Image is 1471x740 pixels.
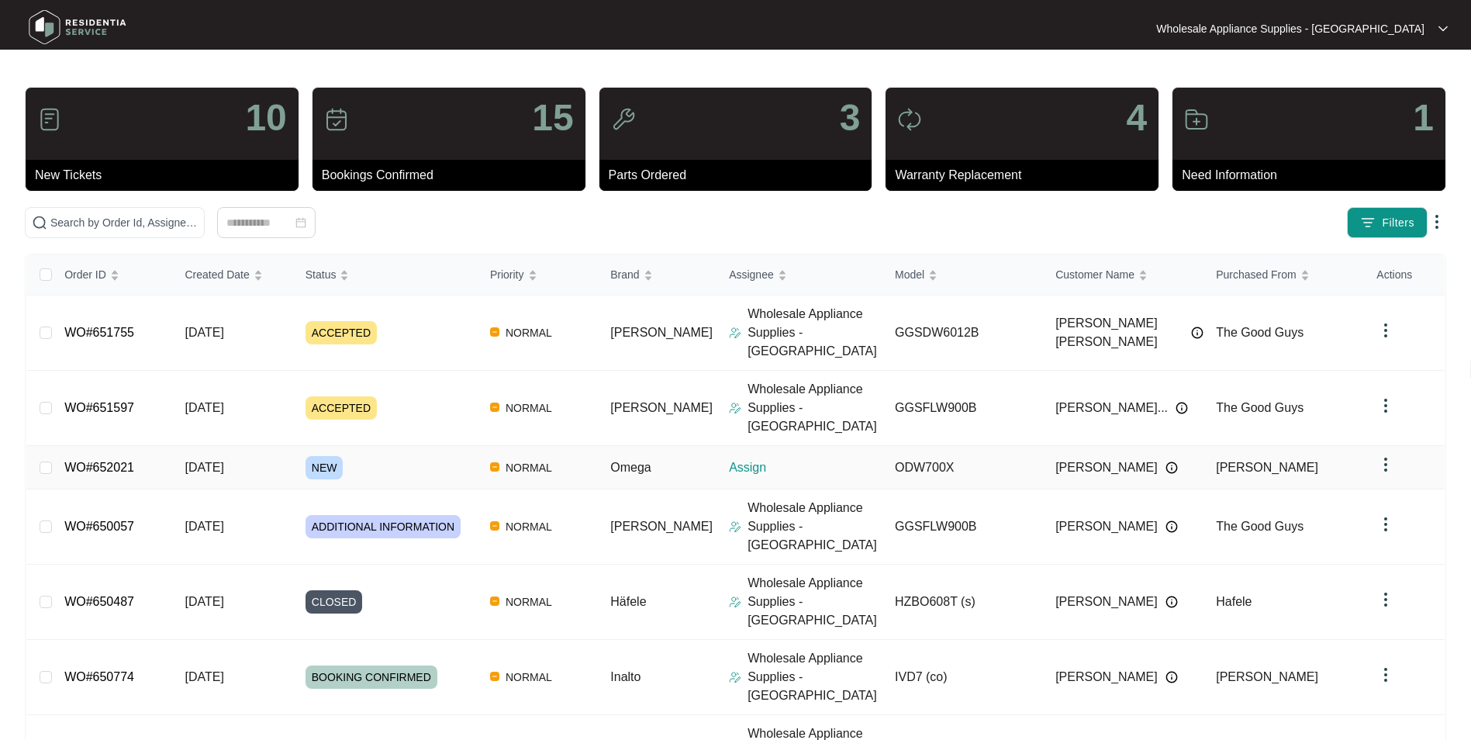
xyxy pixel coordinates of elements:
input: Search by Order Id, Assignee Name, Customer Name, Brand and Model [50,214,198,231]
img: dropdown arrow [1376,590,1395,609]
span: Inalto [610,670,641,683]
img: Info icon [1165,462,1178,474]
img: dropdown arrow [1376,455,1395,474]
p: Warranty Replacement [895,166,1158,185]
img: dropdown arrow [1376,321,1395,340]
span: NORMAL [499,458,558,477]
a: WO#650487 [64,595,134,608]
td: IVD7 (co) [882,640,1043,715]
img: dropdown arrow [1438,25,1448,33]
span: [DATE] [185,670,223,683]
th: Created Date [172,254,292,296]
span: NORMAL [499,668,558,686]
span: [DATE] [185,401,223,414]
span: [PERSON_NAME] [1055,593,1158,611]
span: Häfele [610,595,646,608]
span: NORMAL [499,517,558,536]
img: Vercel Logo [490,327,499,337]
th: Actions [1364,254,1445,296]
span: NORMAL [499,323,558,342]
span: [PERSON_NAME] [610,326,713,339]
span: [DATE] [185,520,223,533]
img: Assigner Icon [729,671,741,683]
p: 10 [245,99,286,137]
span: The Good Guys [1216,401,1304,414]
th: Brand [598,254,717,296]
a: WO#650774 [64,670,134,683]
span: ACCEPTED [306,396,377,420]
button: filter iconFilters [1347,207,1428,238]
img: dropdown arrow [1376,666,1395,684]
img: icon [324,107,349,132]
img: Vercel Logo [490,403,499,412]
span: Assignee [729,266,774,283]
span: [PERSON_NAME] [1216,670,1318,683]
td: HZBO608T (s) [882,565,1043,640]
span: ADDITIONAL INFORMATION [306,515,461,538]
td: GGSFLW900B [882,489,1043,565]
img: search-icon [32,215,47,230]
span: [PERSON_NAME] [1055,668,1158,686]
span: Order ID [64,266,106,283]
img: Vercel Logo [490,462,499,472]
img: Info icon [1165,520,1178,533]
span: Purchased From [1216,266,1296,283]
img: dropdown arrow [1376,396,1395,415]
span: NORMAL [499,593,558,611]
img: Vercel Logo [490,596,499,606]
span: Created Date [185,266,249,283]
td: GGSFLW900B [882,371,1043,446]
span: Status [306,266,337,283]
span: [DATE] [185,461,223,474]
img: residentia service logo [23,4,132,50]
th: Priority [478,254,598,296]
th: Customer Name [1043,254,1203,296]
img: Assigner Icon [729,520,741,533]
span: Customer Name [1055,266,1134,283]
p: 1 [1413,99,1434,137]
span: Brand [610,266,639,283]
img: Info icon [1165,596,1178,608]
a: WO#651755 [64,326,134,339]
a: WO#652021 [64,461,134,474]
p: 15 [532,99,573,137]
p: 3 [840,99,861,137]
img: icon [37,107,62,132]
th: Order ID [52,254,172,296]
span: Model [895,266,924,283]
img: Vercel Logo [490,672,499,681]
img: Assigner Icon [729,596,741,608]
img: icon [1184,107,1209,132]
img: icon [897,107,922,132]
span: The Good Guys [1216,326,1304,339]
span: [DATE] [185,595,223,608]
img: Assigner Icon [729,327,741,339]
p: Wholesale Appliance Supplies - [GEOGRAPHIC_DATA] [748,380,882,436]
span: NORMAL [499,399,558,417]
p: Need Information [1182,166,1445,185]
span: Priority [490,266,524,283]
p: Bookings Confirmed [322,166,585,185]
td: GGSDW6012B [882,296,1043,371]
span: BOOKING CONFIRMED [306,666,437,689]
th: Model [882,254,1043,296]
td: ODW700X [882,446,1043,489]
span: [PERSON_NAME]... [1055,399,1168,417]
span: Hafele [1216,595,1252,608]
p: Wholesale Appliance Supplies - [GEOGRAPHIC_DATA] [748,649,882,705]
img: Info icon [1165,671,1178,683]
img: filter icon [1360,215,1376,230]
img: icon [611,107,636,132]
span: [PERSON_NAME] [610,520,713,533]
a: WO#651597 [64,401,134,414]
img: Info icon [1191,327,1203,339]
span: [PERSON_NAME] [610,401,713,414]
p: Assign [729,458,882,477]
img: dropdown arrow [1428,213,1446,231]
p: Wholesale Appliance Supplies - [GEOGRAPHIC_DATA] [748,574,882,630]
img: Vercel Logo [490,521,499,531]
p: Wholesale Appliance Supplies - [GEOGRAPHIC_DATA] [748,499,882,555]
th: Purchased From [1203,254,1364,296]
img: dropdown arrow [1376,515,1395,534]
p: Parts Ordered [609,166,872,185]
